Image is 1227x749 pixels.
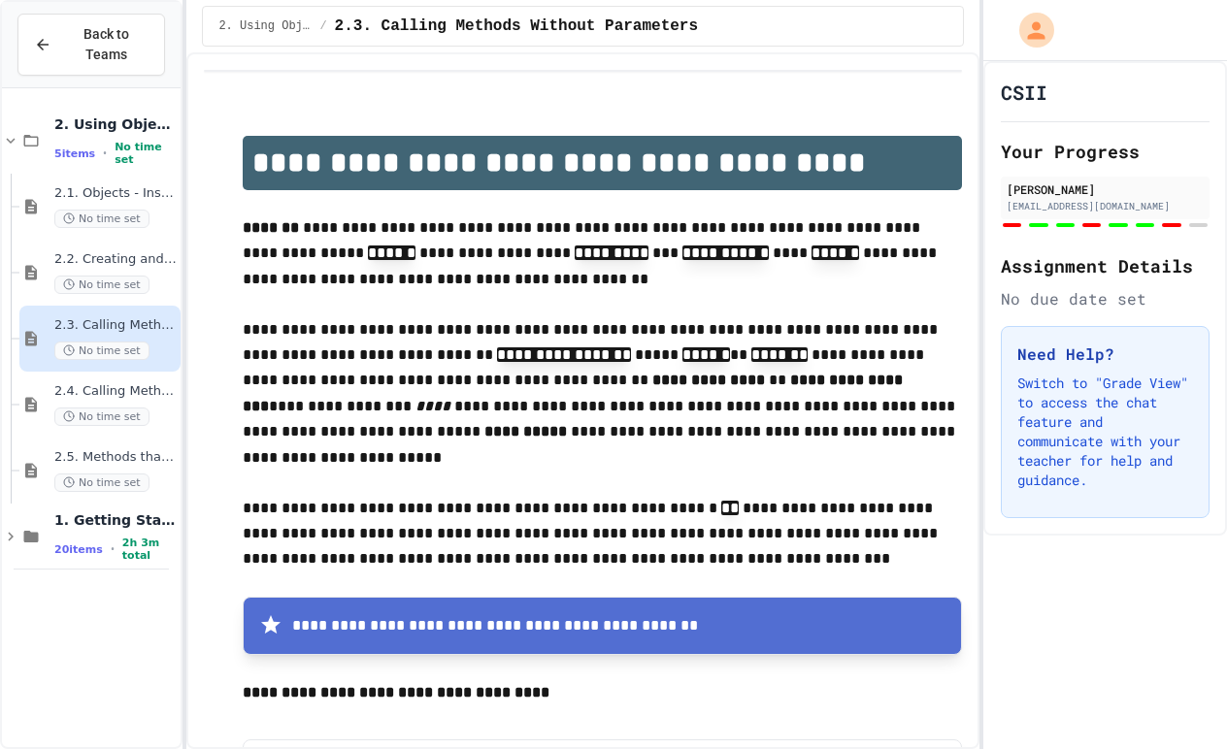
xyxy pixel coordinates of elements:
h3: Need Help? [1017,342,1193,366]
p: Switch to "Grade View" to access the chat feature and communicate with your teacher for help and ... [1017,374,1193,490]
span: Back to Teams [63,24,149,65]
h2: Your Progress [1001,138,1210,165]
h1: CSII [1001,79,1047,106]
span: 2.3. Calling Methods Without Parameters [335,15,698,38]
span: 2.5. Methods that Return Values [54,449,177,466]
span: 5 items [54,147,95,160]
div: [PERSON_NAME] [1007,180,1204,198]
span: 2.3. Calling Methods Without Parameters [54,317,177,334]
span: 2.4. Calling Methods With Parameters [54,383,177,400]
div: No due date set [1001,287,1210,310]
span: • [111,541,115,557]
span: 20 items [54,543,103,556]
span: 2.2. Creating and Initializing Objects: Constructors [54,251,177,268]
iframe: chat widget [1066,587,1208,669]
span: 2. Using Objects [54,115,177,133]
span: 2. Using Objects [218,18,312,34]
div: [EMAIL_ADDRESS][DOMAIN_NAME] [1007,199,1204,213]
span: No time set [54,473,149,492]
span: / [319,18,326,34]
div: My Account [999,8,1059,52]
h2: Assignment Details [1001,252,1210,279]
button: Back to Teams [17,14,165,76]
span: 2h 3m total [122,537,178,562]
span: 2.1. Objects - Instances of Classes [54,185,177,202]
span: 1. Getting Started and Primitive Types [54,511,177,529]
span: No time set [54,210,149,228]
span: No time set [54,276,149,294]
span: • [103,146,107,161]
span: No time set [54,407,149,426]
span: No time set [115,141,177,166]
iframe: chat widget [1145,671,1208,730]
span: No time set [54,342,149,360]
